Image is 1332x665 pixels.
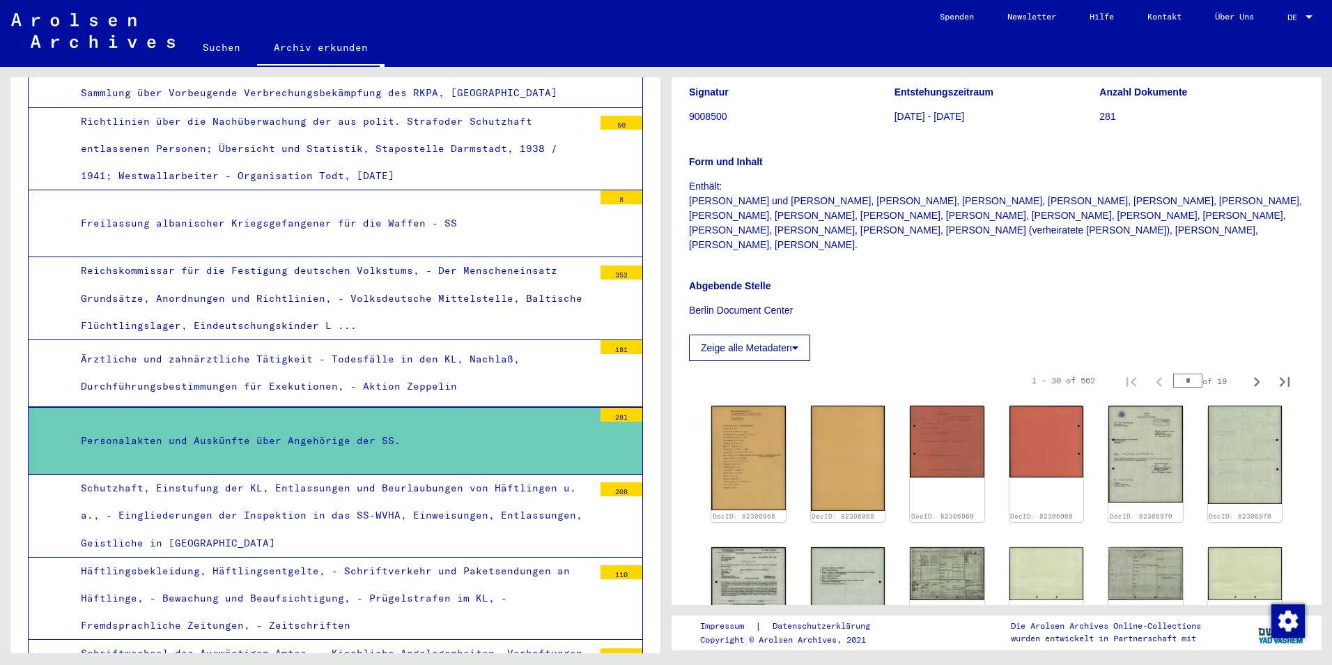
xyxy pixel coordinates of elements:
[257,31,385,67] a: Archiv erkunden
[1010,512,1073,520] a: DocID: 82306969
[1243,367,1271,395] button: Next page
[689,303,1304,318] p: Berlin Document Center
[689,109,894,124] p: 9008500
[1032,374,1095,387] div: 1 – 30 of 562
[601,482,642,496] div: 208
[1208,406,1283,503] img: 002.jpg
[601,116,642,130] div: 50
[70,427,594,454] div: Personalakten und Auskünfte über Angehörige der SS.
[601,266,642,280] div: 352
[811,406,885,510] img: 002.jpg
[1145,367,1173,395] button: Previous page
[1271,367,1299,395] button: Last page
[689,280,770,291] b: Abgebende Stelle
[911,512,974,520] a: DocID: 82306969
[1009,547,1084,599] img: 002.jpg
[895,86,993,98] b: Entstehungszeitraum
[1110,512,1172,520] a: DocID: 82306970
[910,547,984,599] img: 001.jpg
[689,86,729,98] b: Signatur
[601,565,642,579] div: 110
[70,346,594,400] div: Ärztliche und zahnärztliche Tätigkeit - Todesfälle in den KL, Nachlaß, Durchführungsbestimmungen ...
[689,179,1304,252] p: Enthält: [PERSON_NAME] und [PERSON_NAME], [PERSON_NAME], [PERSON_NAME], [PERSON_NAME], [PERSON_NA...
[1099,109,1304,124] p: 281
[601,408,642,422] div: 281
[711,547,786,645] img: 001.jpg
[811,547,885,646] img: 002.jpg
[711,406,786,510] img: 001.jpg
[1117,367,1145,395] button: First page
[1271,604,1305,638] img: Zustimmung ändern
[761,619,887,634] a: Datenschutzerklärung
[700,634,887,646] p: Copyright © Arolsen Archives, 2021
[70,210,594,237] div: Freilassung albanischer Kriegsgefangener für die Waffen - SS
[1009,406,1084,477] img: 002.jpg
[1011,620,1201,632] p: Die Arolsen Archives Online-Collections
[910,406,984,477] img: 001.jpg
[601,648,642,662] div: 200
[70,475,594,557] div: Schutzhaft, Einstufung der KL, Entlassungen und Beurlaubungen von Häftlingen u. a., - Eingliederu...
[689,335,810,361] button: Zeige alle Metadaten
[812,512,874,520] a: DocID: 82306968
[601,190,642,204] div: 8
[1208,547,1283,599] img: 002.jpg
[70,558,594,640] div: Häftlingsbekleidung, Häftlingsentgelte, - Schriftverkehr und Paketsendungen an Häftlinge, - Bewac...
[601,340,642,354] div: 181
[689,156,763,167] b: Form und Inhalt
[1287,13,1303,22] span: DE
[895,109,1099,124] p: [DATE] - [DATE]
[70,108,594,190] div: Richtlinien über die Nachüberwachung der aus polit. Strafoder Schutzhaft entlassenen Personen; Üb...
[1011,632,1201,645] p: wurden entwickelt in Partnerschaft mit
[186,31,257,64] a: Suchen
[700,619,887,634] div: |
[1108,406,1183,503] img: 001.jpg
[70,257,594,339] div: Reichskommissar für die Festigung deutschen Volkstums, - Der Menscheneinsatz Grundsätze, Anordnun...
[713,512,775,520] a: DocID: 82306968
[11,13,175,48] img: Arolsen_neg.svg
[1099,86,1187,98] b: Anzahl Dokumente
[1209,512,1271,520] a: DocID: 82306970
[1108,547,1183,600] img: 001.jpg
[1173,374,1243,388] div: of 19
[700,619,755,634] a: Impressum
[1255,615,1308,650] img: yv_logo.png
